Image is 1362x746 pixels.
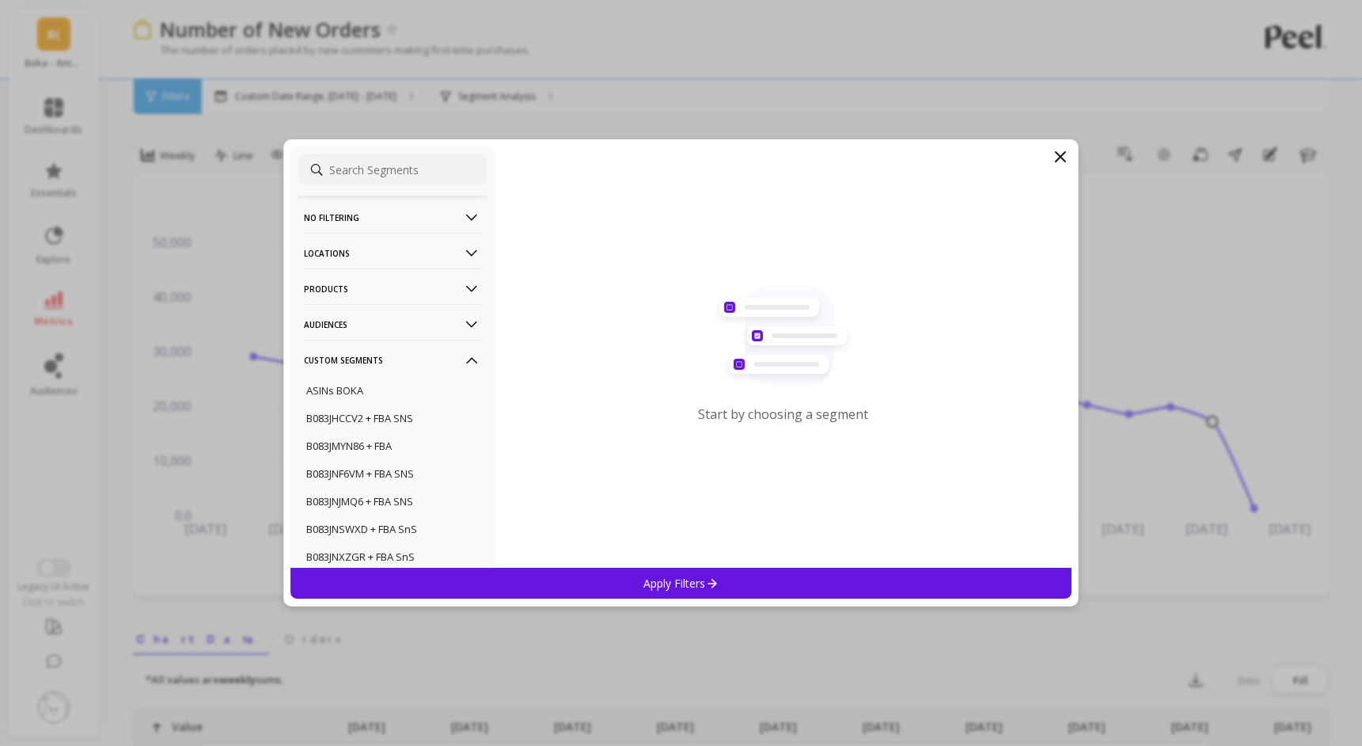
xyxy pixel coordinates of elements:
input: Search Segments [298,154,487,185]
p: B083JHCCV2 + FBA SNS [307,411,414,425]
p: B083JMYN86 + FBA [307,439,393,453]
p: Products [305,268,480,309]
p: Locations [305,233,480,273]
p: B083JNSWXD + FBA SnS [307,522,418,536]
p: Apply Filters [643,576,719,591]
p: Custom Segments [305,340,480,380]
p: Audiences [305,304,480,344]
p: B083JNXZGR + FBA SnS [307,550,415,564]
p: B083JNF6VM + FBA SNS [307,466,415,481]
p: No filtering [305,197,480,238]
p: B083JNJMQ6 + FBA SNS [307,494,414,508]
p: ASINs BOKA [307,383,364,398]
p: Start by choosing a segment [698,405,868,423]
